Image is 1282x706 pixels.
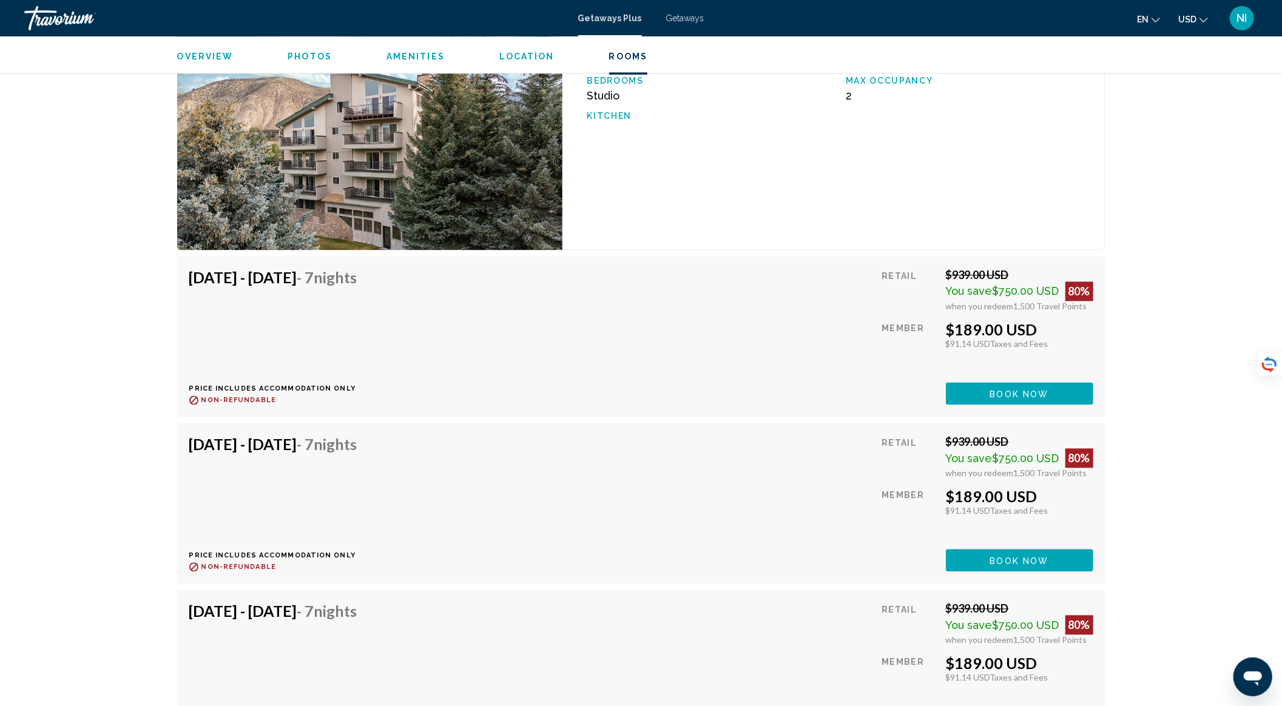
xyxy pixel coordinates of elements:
span: - 7 [297,268,357,286]
span: $750.00 USD [993,619,1059,631]
span: Taxes and Fees [990,672,1048,682]
div: $189.00 USD [946,320,1093,338]
span: You save [946,284,993,297]
button: Change language [1137,10,1160,28]
button: Photos [288,51,332,62]
span: Taxes and Fees [990,505,1048,516]
div: 80% [1065,281,1093,301]
span: 1,500 Travel Points [1014,468,1087,478]
p: Price includes accommodation only [189,551,366,559]
button: Location [499,51,555,62]
button: Book now [946,549,1093,571]
iframe: Кнопка для запуску вікна повідомлень [1233,657,1272,696]
div: Retail [882,602,936,645]
div: $189.00 USD [946,654,1093,672]
div: 80% [1065,448,1093,468]
div: $91.14 USD [946,338,1093,349]
span: Location [499,52,555,61]
div: Retail [882,435,936,478]
div: Member [882,320,936,373]
span: Non-refundable [201,396,276,404]
button: Amenities [386,51,445,62]
span: USD [1178,15,1196,24]
span: Photos [288,52,332,61]
p: Bedrooms [587,76,834,86]
a: Getaways [666,13,704,23]
div: 80% [1065,615,1093,634]
span: Non-refundable [201,563,276,571]
span: when you redeem [946,301,1014,311]
span: - 7 [297,602,357,620]
button: Change currency [1178,10,1208,28]
h4: [DATE] - [DATE] [189,602,357,620]
span: Nights [314,435,357,453]
span: You save [946,452,993,465]
button: User Menu [1226,5,1258,31]
span: Book now [990,389,1049,398]
p: Price includes accommodation only [189,385,366,392]
span: Book now [990,556,1049,565]
button: Overview [177,51,234,62]
a: Travorium [24,6,566,30]
div: $91.14 USD [946,672,1093,682]
div: Member [882,487,936,540]
a: Getaways Plus [578,13,642,23]
span: You save [946,619,993,631]
p: Kitchen [587,111,834,121]
span: when you redeem [946,468,1014,478]
div: $91.14 USD [946,505,1093,516]
p: Max Occupancy [846,76,1093,86]
span: Studio [587,89,619,102]
span: 1,500 Travel Points [1014,301,1087,311]
span: $750.00 USD [993,452,1059,465]
span: NI [1237,12,1247,24]
span: en [1137,15,1149,24]
div: Retail [882,268,936,311]
span: Nights [314,268,357,286]
span: Nights [314,602,357,620]
div: $939.00 USD [946,602,1093,615]
span: $750.00 USD [993,284,1059,297]
div: $939.00 USD [946,435,1093,448]
span: Amenities [386,52,445,61]
button: Rooms [609,51,648,62]
button: Book now [946,382,1093,405]
span: Rooms [609,52,648,61]
span: 1,500 Travel Points [1014,634,1087,645]
div: $189.00 USD [946,487,1093,505]
h4: [DATE] - [DATE] [189,435,357,453]
span: 2 [846,89,852,102]
img: ii_fap1.jpg [177,33,563,250]
span: - 7 [297,435,357,453]
span: Taxes and Fees [990,338,1048,349]
div: $939.00 USD [946,268,1093,281]
h4: [DATE] - [DATE] [189,268,357,286]
span: when you redeem [946,634,1014,645]
span: Overview [177,52,234,61]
